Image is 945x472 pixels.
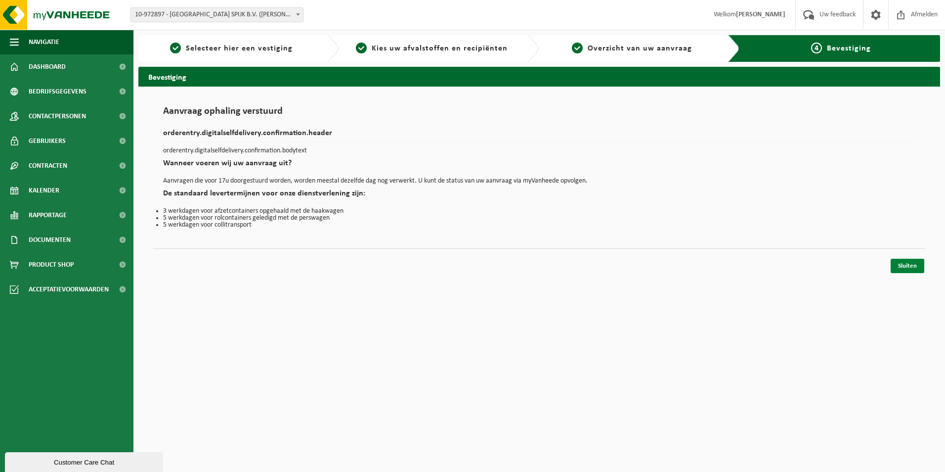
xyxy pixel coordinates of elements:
span: 10-972897 - INDONOVA SPIJK B.V. (WELLMAN INT. LTD) - SPIJK [131,8,303,22]
li: 5 werkdagen voor collitransport [163,222,915,229]
span: Kies uw afvalstoffen en recipiënten [372,45,508,52]
span: Documenten [29,228,71,252]
h2: De standaard levertermijnen voor onze dienstverlening zijn: [163,189,915,203]
li: 3 werkdagen voor afzetcontainers opgehaald met de haakwagen [163,208,915,215]
span: Overzicht van uw aanvraag [588,45,692,52]
span: Dashboard [29,54,66,79]
span: Bedrijfsgegevens [29,79,86,104]
a: 2Kies uw afvalstoffen en recipiënten [344,43,520,54]
span: Contactpersonen [29,104,86,129]
a: 3Overzicht van uw aanvraag [544,43,720,54]
p: Aanvragen die voor 17u doorgestuurd worden, worden meestal dezelfde dag nog verwerkt. U kunt de s... [163,178,915,185]
span: Product Shop [29,252,74,277]
span: 3 [572,43,583,53]
span: Navigatie [29,30,59,54]
li: 5 werkdagen voor rolcontainers geledigd met de perswagen [163,215,915,222]
h1: Aanvraag ophaling verstuurd [163,106,915,122]
strong: [PERSON_NAME] [736,11,785,18]
p: orderentry.digitalselfdelivery.confirmation.bodytext [163,147,915,154]
span: Rapportage [29,203,67,228]
span: 10-972897 - INDONOVA SPIJK B.V. (WELLMAN INT. LTD) - SPIJK [130,7,303,22]
span: Kalender [29,178,59,203]
h2: orderentry.digitalselfdelivery.confirmation.header [163,129,915,142]
iframe: chat widget [5,450,165,472]
span: Gebruikers [29,129,66,153]
a: 1Selecteer hier een vestiging [143,43,319,54]
span: Selecteer hier een vestiging [186,45,293,52]
span: 4 [811,43,822,53]
span: 2 [356,43,367,53]
span: Acceptatievoorwaarden [29,277,109,302]
a: Sluiten [891,259,924,273]
span: Bevestiging [827,45,871,52]
h2: Bevestiging [138,67,940,86]
span: Contracten [29,153,67,178]
span: 1 [170,43,181,53]
h2: Wanneer voeren wij uw aanvraag uit? [163,159,915,173]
